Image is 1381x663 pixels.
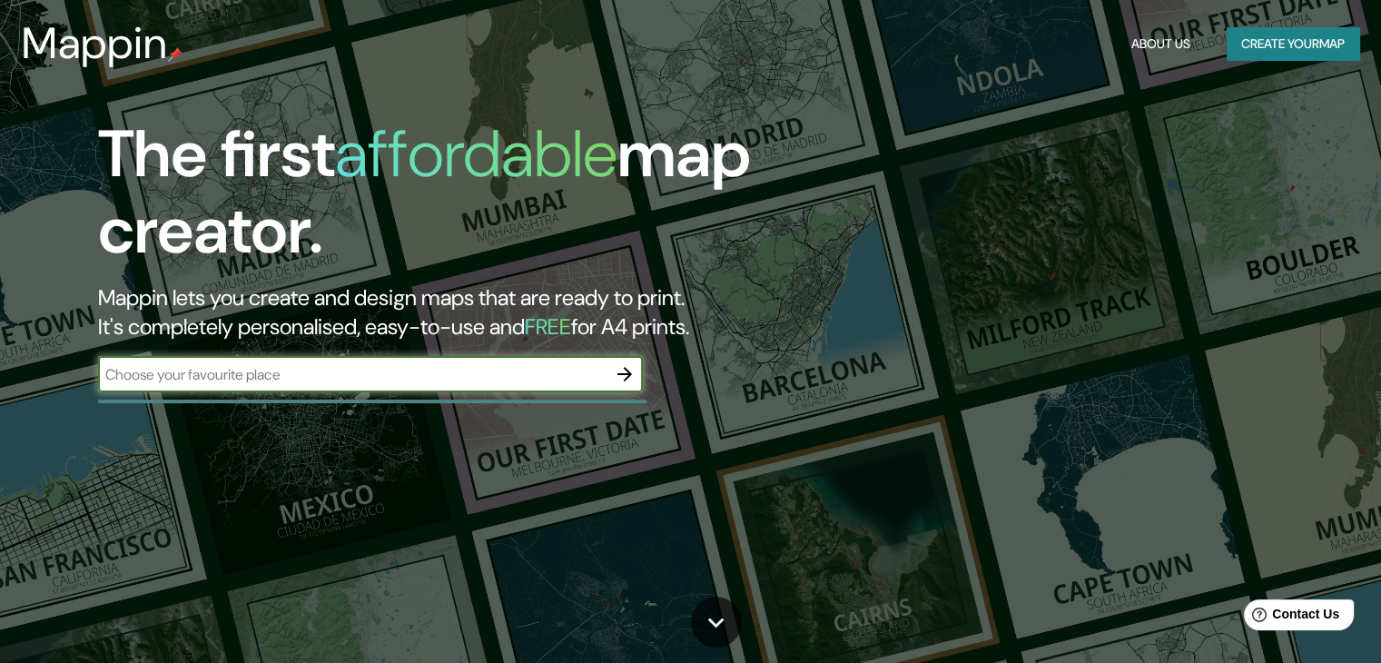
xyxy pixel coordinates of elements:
[335,112,617,196] h1: affordable
[1124,27,1198,61] button: About Us
[98,364,607,385] input: Choose your favourite place
[168,47,182,62] img: mappin-pin
[1219,592,1361,643] iframe: Help widget launcher
[22,18,168,69] h3: Mappin
[98,116,789,283] h1: The first map creator.
[98,283,789,341] h2: Mappin lets you create and design maps that are ready to print. It's completely personalised, eas...
[525,312,571,341] h5: FREE
[1227,27,1359,61] button: Create yourmap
